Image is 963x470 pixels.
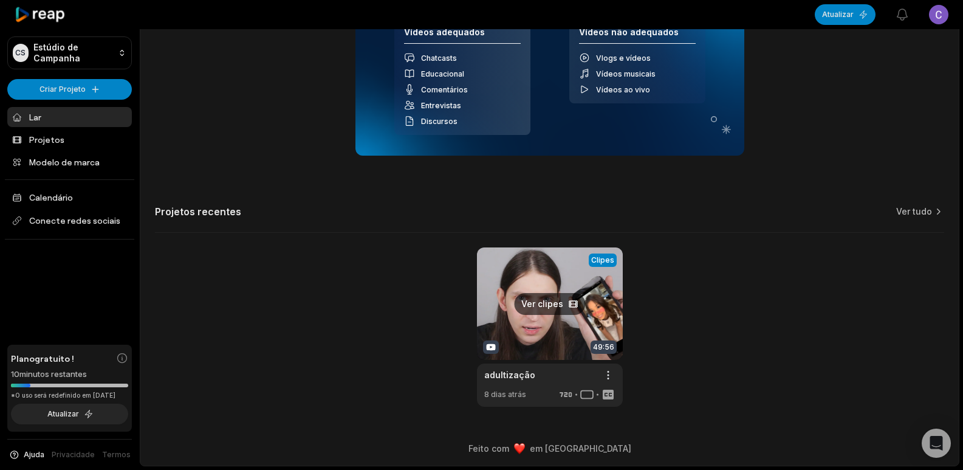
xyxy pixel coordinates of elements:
font: Ver tudo [896,206,932,216]
font: Vídeos adequados [404,27,485,37]
font: CS [15,48,26,57]
font: 10 [11,369,19,379]
font: adultização [484,370,535,380]
font: Privacidade [52,450,95,459]
font: Conecte redes sociais [29,215,120,226]
font: *O uso será redefinido em [DATE] [11,392,115,399]
button: Atualizar [815,4,876,25]
a: Calendário [7,187,132,207]
font: Discursos [421,117,458,126]
button: Criar Projeto [7,79,132,100]
font: Chatcasts [421,54,457,63]
a: Lar [7,107,132,127]
a: Ver tudo [896,206,932,218]
a: adultização [484,368,535,381]
font: Entrevistas [421,101,461,110]
font: Vídeos não adequados [579,27,679,37]
a: Projetos [7,130,132,150]
font: Vídeos musicais [596,69,656,78]
font: Projetos [29,134,64,145]
button: Ajuda [9,449,44,460]
font: Criar Projeto [39,85,86,94]
div: Open Intercom Messenger [922,429,951,458]
font: Comentários [421,85,468,94]
font: Modelo de marca [29,157,100,167]
img: emoji de coração [514,443,525,454]
font: Projetos recentes [155,206,241,218]
font: Ajuda [24,450,44,459]
button: Atualizar [11,404,128,424]
font: Lar [29,112,41,122]
a: Modelo de marca [7,152,132,172]
font: Estúdio de Campanha [33,42,80,63]
a: Termos [102,449,131,460]
font: Vídeos ao vivo [596,85,650,94]
font: Calendário [29,192,73,202]
font: minutos restantes [19,369,87,379]
font: Vlogs e vídeos [596,54,651,63]
font: gratuito ! [35,353,74,364]
a: Privacidade [52,449,95,460]
font: Educacional [421,69,464,78]
font: Termos [102,450,131,459]
font: Atualizar [822,10,854,19]
font: Feito com [468,443,509,454]
font: Atualizar [47,409,79,418]
font: Plano [11,353,35,364]
font: em [GEOGRAPHIC_DATA] [530,443,631,454]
